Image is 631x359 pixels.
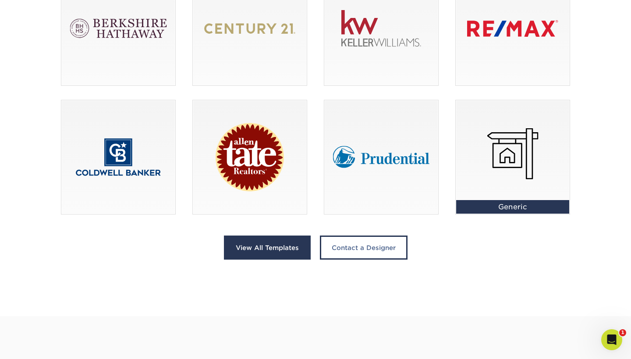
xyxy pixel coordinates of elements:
[224,236,311,260] a: View All Templates
[2,332,74,356] iframe: Google Customer Reviews
[320,236,408,260] a: Contact a Designer
[619,329,626,336] span: 1
[601,329,622,350] iframe: Intercom live chat
[455,100,570,215] a: Generic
